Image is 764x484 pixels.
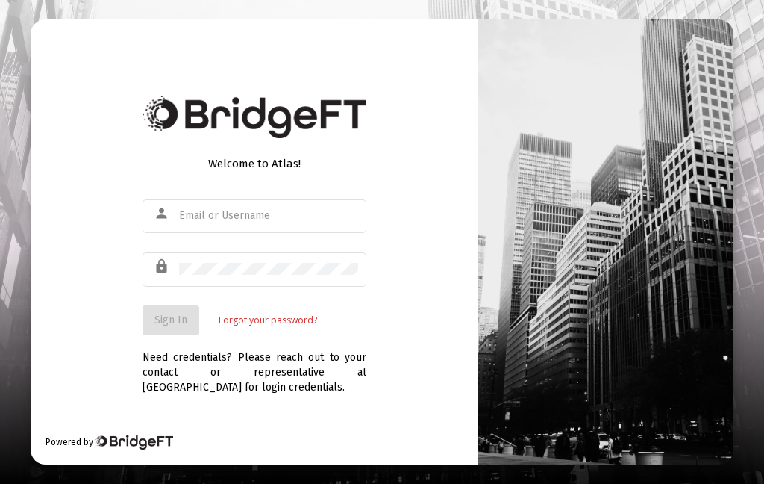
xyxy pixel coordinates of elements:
mat-icon: person [154,205,172,223]
div: Powered by [46,435,173,450]
span: Sign In [154,314,187,326]
a: Forgot your password? [219,313,317,328]
img: Bridge Financial Technology Logo [143,96,366,138]
img: Bridge Financial Technology Logo [95,435,173,450]
input: Email or Username [179,210,358,222]
mat-icon: lock [154,258,172,276]
button: Sign In [143,305,199,335]
div: Welcome to Atlas! [143,156,366,171]
div: Need credentials? Please reach out to your contact or representative at [GEOGRAPHIC_DATA] for log... [143,335,366,395]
